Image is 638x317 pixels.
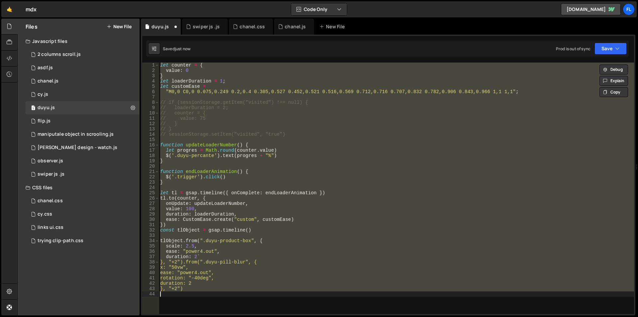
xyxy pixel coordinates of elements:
div: [PERSON_NAME] design - watch.js [38,145,117,151]
div: 27 [142,201,159,206]
div: 14087/44196.css [26,208,140,221]
div: 3 [142,73,159,79]
div: 7 [142,94,159,100]
div: 2 columns scroll.js [38,52,81,58]
div: 24 [142,185,159,190]
div: 36 [142,249,159,254]
div: trying clip-path.css [38,238,83,244]
div: 9 [142,105,159,110]
div: flip.js [38,118,51,124]
div: 10 [142,110,159,116]
div: 2 [142,68,159,73]
div: 29 [142,212,159,217]
div: 19 [142,158,159,164]
a: [DOMAIN_NAME] [561,3,621,15]
div: links ui.css [38,225,63,231]
div: Prod is out of sync [556,46,590,52]
div: 14087/45251.css [26,194,140,208]
span: 1 [31,106,35,111]
div: asdf.js [38,65,53,71]
button: Explain [599,76,628,86]
div: 14087/36400.css [26,234,140,247]
div: Saved [163,46,190,52]
div: 14087/35941.js [26,141,140,154]
div: 39 [142,265,159,270]
div: 21 [142,169,159,174]
div: mdx [26,5,37,13]
div: 30 [142,217,159,222]
div: 14087/37841.css [26,221,140,234]
div: swiper js .js [193,23,220,30]
div: 35 [142,243,159,249]
button: Copy [599,87,628,97]
button: Code Only [291,3,347,15]
a: fl [623,3,635,15]
div: 37 [142,254,159,259]
div: 18 [142,153,159,158]
div: cy.js [38,91,48,97]
div: 26 [142,196,159,201]
div: chanel.css [240,23,265,30]
div: duyu.js [152,23,169,30]
div: 22 [142,174,159,180]
div: 38 [142,259,159,265]
div: duyu.js [38,105,55,111]
div: New File [319,23,347,30]
div: CSS files [18,181,140,194]
div: 8 [142,100,159,105]
div: 4 [142,79,159,84]
div: 41 [142,275,159,281]
div: 14087/36990.js [26,154,140,168]
button: Debug [599,65,628,75]
div: 12 [142,121,159,126]
div: 20 [142,164,159,169]
div: just now [175,46,190,52]
div: 40 [142,270,159,275]
div: observer.js [38,158,63,164]
div: 23 [142,180,159,185]
div: 17 [142,148,159,153]
div: 16 [142,142,159,148]
div: 43 [142,286,159,291]
div: Javascript files [18,35,140,48]
div: 14087/45503.js [26,101,140,114]
div: swiper js .js [38,171,64,177]
div: 31 [142,222,159,228]
div: 14087/44148.js [26,88,140,101]
div: cy.css [38,211,52,217]
div: 14087/36120.js [26,128,140,141]
div: 15 [142,137,159,142]
div: 6 [142,89,159,94]
div: 14087/45247.js [26,75,140,88]
button: Save [594,43,627,55]
div: 44 [142,291,159,297]
div: 28 [142,206,159,212]
div: 42 [142,281,159,286]
div: 1 [142,63,159,68]
div: 13 [142,126,159,132]
div: maniputale object in scrooling.js [38,131,114,137]
div: 5 [142,84,159,89]
h2: Files [26,23,38,30]
button: New File [107,24,132,29]
div: 11 [142,116,159,121]
div: 14087/36530.js [26,48,140,61]
div: 14087/45370.js [26,168,140,181]
div: 33 [142,233,159,238]
div: chanel.js [38,78,58,84]
div: chanel.js [285,23,306,30]
div: 34 [142,238,159,243]
div: 14087/37273.js [26,114,140,128]
div: 32 [142,228,159,233]
div: chanel.css [38,198,63,204]
div: 14 [142,132,159,137]
div: 25 [142,190,159,196]
div: 14087/43937.js [26,61,140,75]
a: 🤙 [1,1,18,17]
